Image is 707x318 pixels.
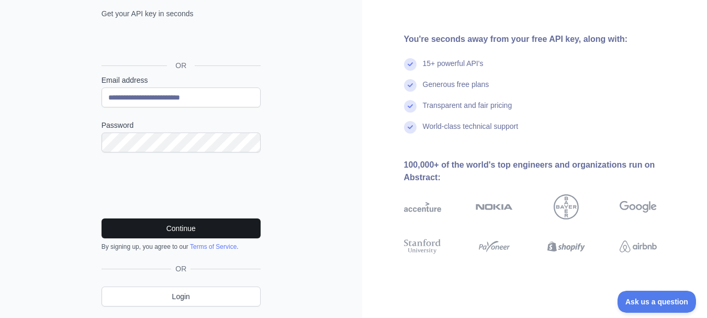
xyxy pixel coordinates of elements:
img: nokia [476,194,513,220]
a: Login [102,287,261,306]
iframe: reCAPTCHA [102,165,261,206]
div: Transparent and fair pricing [423,100,512,121]
img: airbnb [620,237,657,256]
img: check mark [404,100,417,113]
img: bayer [554,194,579,220]
iframe: Toggle Customer Support [618,291,697,313]
button: Continue [102,218,261,238]
div: 100,000+ of the world's top engineers and organizations run on Abstract: [404,159,691,184]
div: 15+ powerful API's [423,58,484,79]
div: You're seconds away from your free API key, along with: [404,33,691,46]
label: Email address [102,75,261,85]
img: check mark [404,121,417,134]
span: OR [171,264,190,274]
div: By signing up, you agree to our . [102,243,261,251]
label: Password [102,120,261,130]
img: check mark [404,58,417,71]
div: Generous free plans [423,79,489,100]
a: Terms of Service [190,243,237,250]
div: World-class technical support [423,121,519,142]
img: google [620,194,657,220]
iframe: Botón Iniciar sesión con Google [96,30,264,53]
img: check mark [404,79,417,92]
span: OR [167,60,195,71]
img: stanford university [404,237,441,256]
p: Get your API key in seconds [102,8,261,19]
img: accenture [404,194,441,220]
img: payoneer [476,237,513,256]
img: shopify [547,237,585,256]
